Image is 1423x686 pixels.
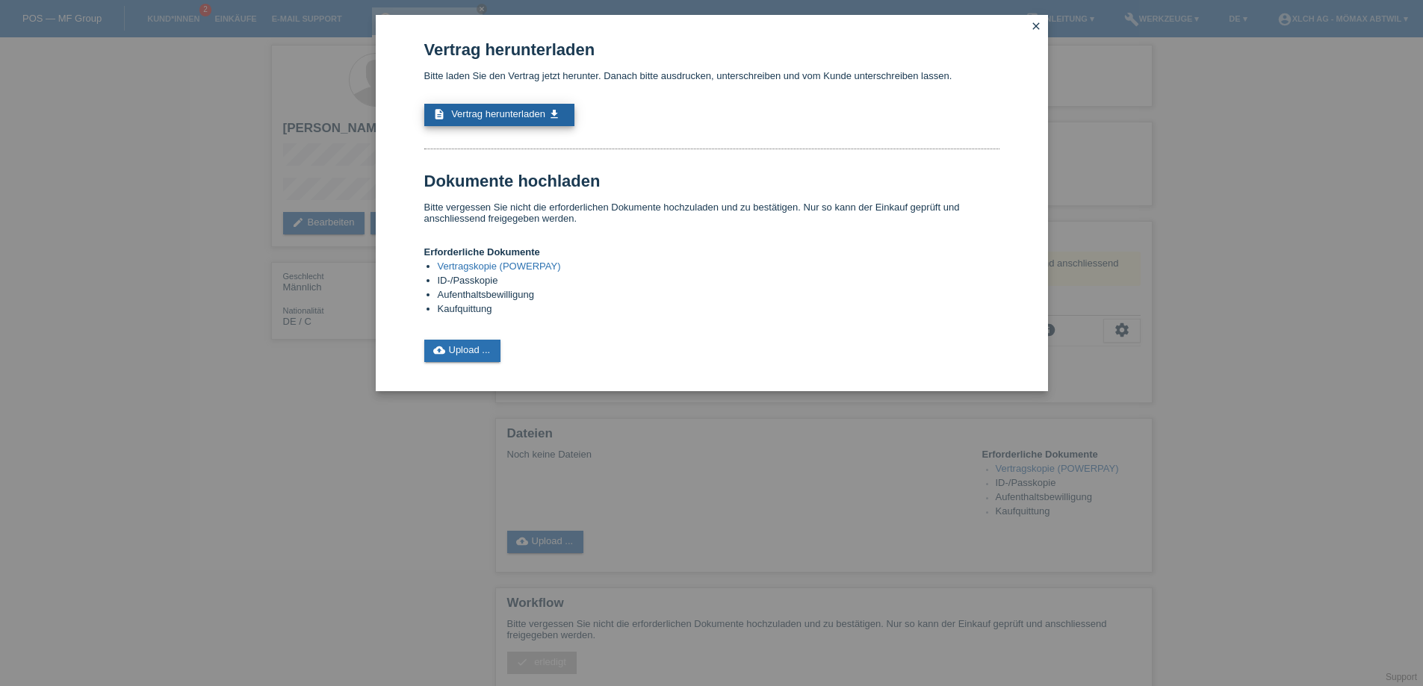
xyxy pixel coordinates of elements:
h1: Vertrag herunterladen [424,40,999,59]
li: Kaufquittung [438,303,999,317]
i: get_app [548,108,560,120]
h1: Dokumente hochladen [424,172,999,190]
a: description Vertrag herunterladen get_app [424,104,574,126]
i: description [433,108,445,120]
p: Bitte vergessen Sie nicht die erforderlichen Dokumente hochzuladen und zu bestätigen. Nur so kann... [424,202,999,224]
a: close [1026,19,1046,36]
i: close [1030,20,1042,32]
a: cloud_uploadUpload ... [424,340,501,362]
h4: Erforderliche Dokumente [424,246,999,258]
span: Vertrag herunterladen [451,108,545,119]
li: ID-/Passkopie [438,275,999,289]
a: Vertragskopie (POWERPAY) [438,261,561,272]
p: Bitte laden Sie den Vertrag jetzt herunter. Danach bitte ausdrucken, unterschreiben und vom Kunde... [424,70,999,81]
i: cloud_upload [433,344,445,356]
li: Aufenthaltsbewilligung [438,289,999,303]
